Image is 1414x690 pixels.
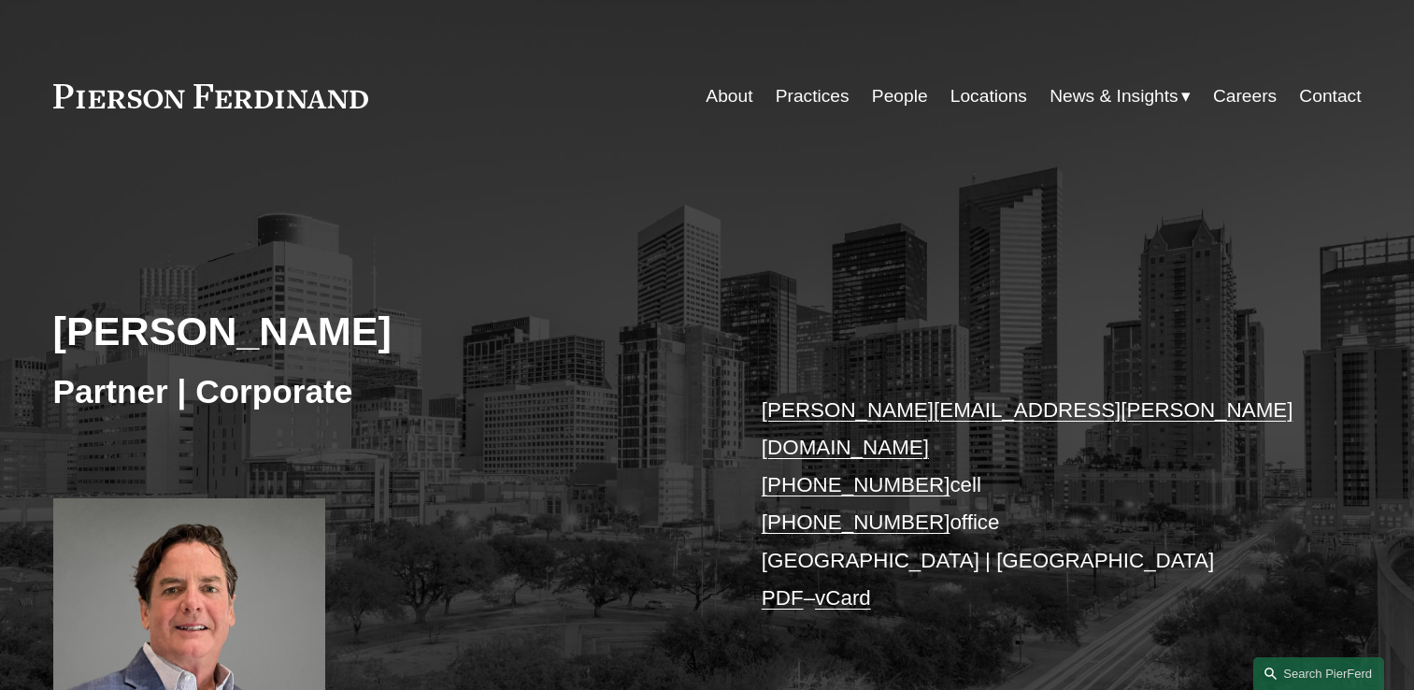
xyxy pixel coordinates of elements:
[762,398,1293,459] a: [PERSON_NAME][EMAIL_ADDRESS][PERSON_NAME][DOMAIN_NAME]
[776,79,850,114] a: Practices
[762,510,950,534] a: [PHONE_NUMBER]
[950,79,1027,114] a: Locations
[1050,79,1191,114] a: folder dropdown
[1213,79,1277,114] a: Careers
[762,473,950,496] a: [PHONE_NUMBER]
[872,79,928,114] a: People
[1050,80,1178,113] span: News & Insights
[1253,657,1384,690] a: Search this site
[762,392,1307,618] p: cell office [GEOGRAPHIC_DATA] | [GEOGRAPHIC_DATA] –
[706,79,752,114] a: About
[1299,79,1361,114] a: Contact
[815,586,871,610] a: vCard
[762,586,804,610] a: PDF
[53,371,707,412] h3: Partner | Corporate
[53,307,707,355] h2: [PERSON_NAME]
